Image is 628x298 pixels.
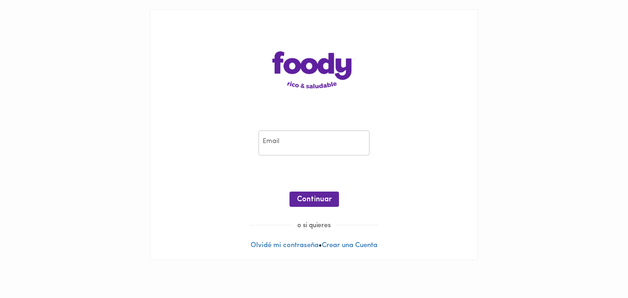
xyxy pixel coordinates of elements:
[292,222,336,229] span: o si quieres
[259,130,369,156] input: pepitoperez@gmail.com
[272,51,356,88] img: logo-main-page.png
[251,242,319,249] a: Olvidé mi contraseña
[150,10,478,260] div: •
[322,242,377,249] a: Crear una Cuenta
[289,192,339,207] button: Continuar
[297,195,332,204] span: Continuar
